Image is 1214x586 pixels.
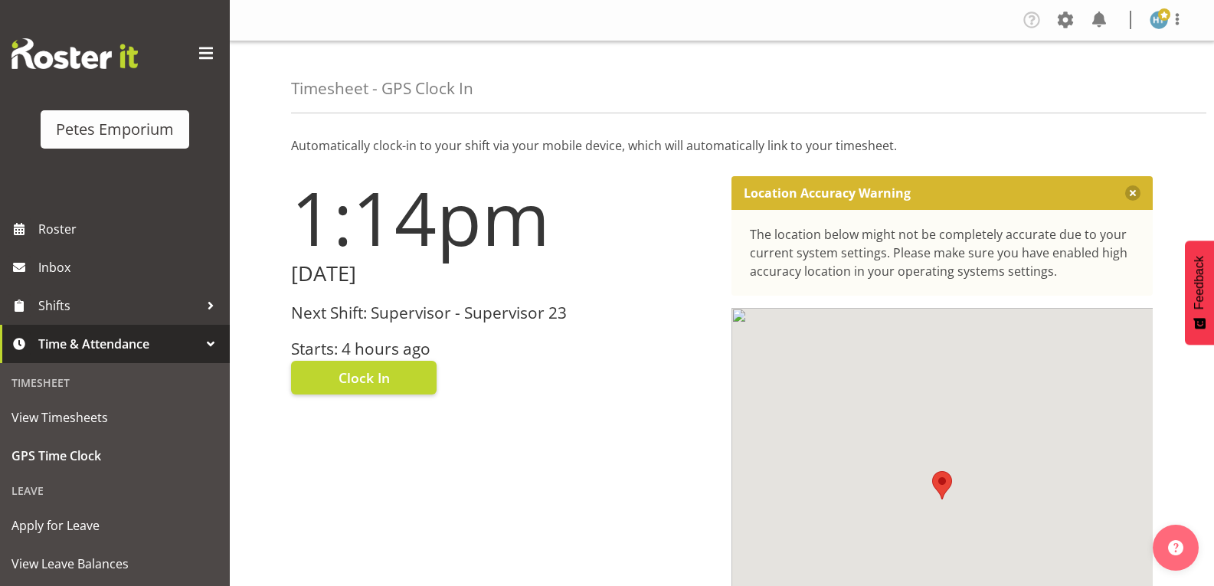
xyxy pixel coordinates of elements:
span: GPS Time Clock [11,444,218,467]
span: Time & Attendance [38,332,199,355]
img: helena-tomlin701.jpg [1150,11,1168,29]
span: Apply for Leave [11,514,218,537]
div: Leave [4,475,226,506]
h2: [DATE] [291,262,713,286]
h1: 1:14pm [291,176,713,259]
span: View Leave Balances [11,552,218,575]
div: Petes Emporium [56,118,174,141]
span: Feedback [1193,256,1206,309]
div: Timesheet [4,367,226,398]
a: GPS Time Clock [4,437,226,475]
a: View Timesheets [4,398,226,437]
a: View Leave Balances [4,545,226,583]
div: The location below might not be completely accurate due to your current system settings. Please m... [750,225,1135,280]
a: Apply for Leave [4,506,226,545]
span: Inbox [38,256,222,279]
p: Location Accuracy Warning [744,185,911,201]
button: Clock In [291,361,437,394]
img: Rosterit website logo [11,38,138,69]
p: Automatically clock-in to your shift via your mobile device, which will automatically link to you... [291,136,1153,155]
span: Roster [38,218,222,241]
span: View Timesheets [11,406,218,429]
span: Shifts [38,294,199,317]
span: Clock In [339,368,390,388]
h4: Timesheet - GPS Clock In [291,80,473,97]
img: help-xxl-2.png [1168,540,1183,555]
h3: Starts: 4 hours ago [291,340,713,358]
button: Close message [1125,185,1140,201]
button: Feedback - Show survey [1185,241,1214,345]
h3: Next Shift: Supervisor - Supervisor 23 [291,304,713,322]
